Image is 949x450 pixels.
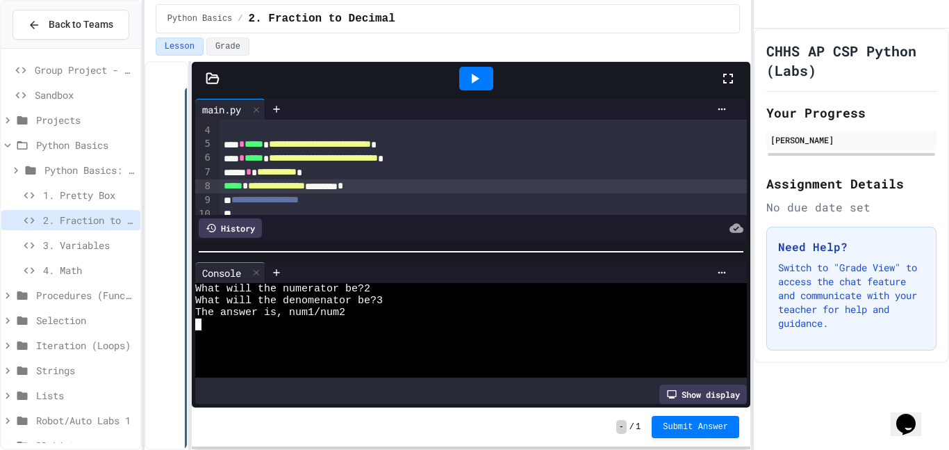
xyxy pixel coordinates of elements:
[36,113,135,127] span: Projects
[167,13,233,24] span: Python Basics
[43,213,135,227] span: 2. Fraction to Decimal
[636,421,641,433] span: 1
[195,295,383,307] span: What will the denomenator be?3
[36,338,135,353] span: Iteration (Loops)
[206,38,249,56] button: Grade
[36,288,135,303] span: Procedures (Functions)
[36,363,135,378] span: Strings
[36,313,135,328] span: Selection
[195,99,265,120] div: main.py
[770,134,932,146] div: [PERSON_NAME]
[652,416,739,438] button: Submit Answer
[659,385,747,404] div: Show display
[195,262,265,283] div: Console
[36,413,135,428] span: Robot/Auto Labs 1
[195,151,213,165] div: 6
[195,307,345,319] span: The answer is, num1/num2
[195,179,213,193] div: 8
[766,199,936,216] div: No due date set
[35,88,135,102] span: Sandbox
[36,388,135,403] span: Lists
[195,193,213,207] div: 9
[238,13,242,24] span: /
[195,207,213,221] div: 10
[43,188,135,202] span: 1. Pretty Box
[43,238,135,252] span: 3. Variables
[766,41,936,80] h1: CHHS AP CSP Python (Labs)
[195,283,370,295] span: What will the numerator be?2
[195,266,248,280] div: Console
[766,103,936,122] h2: Your Progress
[249,10,395,27] span: 2. Fraction to Decimal
[195,102,248,117] div: main.py
[663,421,728,433] span: Submit Answer
[891,394,935,436] iframe: chat widget
[778,261,925,330] p: Switch to "Grade View" to access the chat feature and communicate with your teacher for help and ...
[195,124,213,138] div: 4
[199,218,262,238] div: History
[156,38,204,56] button: Lesson
[44,163,135,177] span: Python Basics: To Reviews
[36,138,135,152] span: Python Basics
[616,420,627,434] span: -
[195,166,213,179] div: 7
[778,239,925,255] h3: Need Help?
[629,421,634,433] span: /
[195,137,213,151] div: 5
[13,10,129,40] button: Back to Teams
[35,63,135,77] span: Group Project - Mad Libs
[43,263,135,278] span: 4. Math
[49,17,113,32] span: Back to Teams
[766,174,936,193] h2: Assignment Details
